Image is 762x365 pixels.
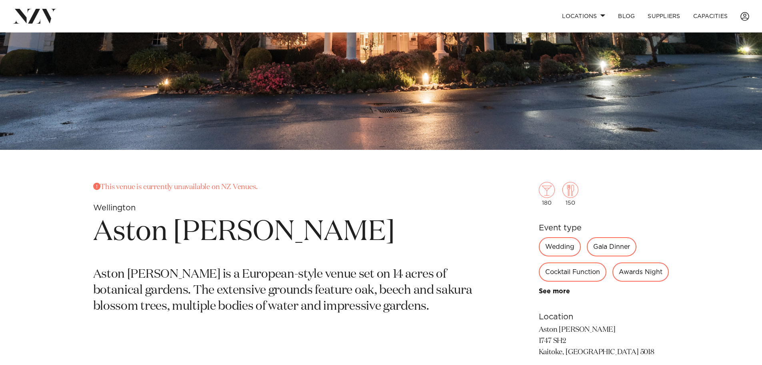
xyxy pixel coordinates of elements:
[539,325,669,358] p: Aston [PERSON_NAME] 1747 SH2 Kaitoke, [GEOGRAPHIC_DATA] 5018
[687,8,734,25] a: Capacities
[93,267,482,315] p: Aston [PERSON_NAME] is a European-style venue set on 14 acres of botanical gardens. The extensive...
[539,262,606,282] div: Cocktail Function
[641,8,686,25] a: SUPPLIERS
[562,182,578,206] div: 150
[556,8,612,25] a: Locations
[539,222,669,234] h6: Event type
[562,182,578,198] img: dining.png
[539,182,555,198] img: cocktail.png
[587,237,636,256] div: Gala Dinner
[612,8,641,25] a: BLOG
[93,204,136,212] small: Wellington
[539,182,555,206] div: 180
[93,214,482,251] h1: Aston [PERSON_NAME]
[539,311,669,323] h6: Location
[93,182,482,193] p: This venue is currently unavailable on NZ Venues.
[13,9,56,23] img: nzv-logo.png
[612,262,669,282] div: Awards Night
[539,237,581,256] div: Wedding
